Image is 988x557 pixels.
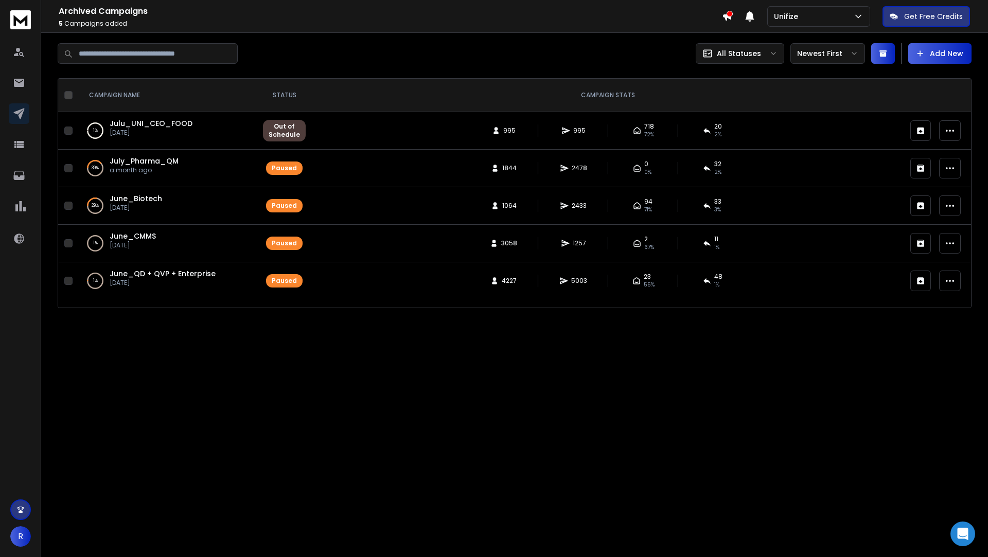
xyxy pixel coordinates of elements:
span: 0% [644,168,651,176]
td: 1%June_QD + QVP + Enterprise[DATE] [77,262,257,300]
span: 2 % [714,131,721,139]
img: logo [10,10,31,29]
p: 39 % [92,163,99,173]
span: 0 [644,160,648,168]
span: 71 % [644,206,652,214]
a: June_Biotech [110,193,162,204]
p: Campaigns added [59,20,722,28]
span: 3058 [501,239,517,247]
p: [DATE] [110,204,162,212]
span: 3 % [714,206,721,214]
div: Paused [272,277,297,285]
span: 5003 [571,277,587,285]
div: Out of Schedule [269,122,300,139]
td: 1%June_CMMS[DATE] [77,225,257,262]
a: June_QD + QVP + Enterprise [110,268,216,279]
p: a month ago [110,166,179,174]
span: 48 [714,273,722,281]
span: 1 % [714,281,719,289]
p: Get Free Credits [904,11,963,22]
span: 1 % [714,243,719,251]
p: Unifize [774,11,802,22]
span: 2 [644,235,648,243]
div: Paused [272,202,297,210]
span: 2 % [714,168,721,176]
button: R [10,526,31,547]
span: 4227 [502,277,517,285]
p: [DATE] [110,129,192,137]
td: 39%July_Pharma_QMa month ago [77,150,257,187]
a: June_CMMS [110,231,156,241]
h1: Archived Campaigns [59,5,722,17]
button: Add New [908,43,972,64]
span: 23 [644,273,651,281]
div: Open Intercom Messenger [950,522,975,546]
div: Paused [272,164,297,172]
button: Newest First [790,43,865,64]
p: 1 % [93,238,98,248]
span: 5 [59,19,63,28]
span: 995 [573,127,586,135]
span: 1064 [502,202,517,210]
a: Julu_UNI_CEO_FOOD [110,118,192,129]
p: 29 % [92,201,99,211]
button: Get Free Credits [883,6,970,27]
th: STATUS [257,79,312,112]
td: 29%June_Biotech[DATE] [77,187,257,225]
p: 1 % [93,276,98,286]
td: 1%Julu_UNI_CEO_FOOD[DATE] [77,112,257,150]
span: 55 % [644,281,655,289]
span: 33 [714,197,721,206]
span: 2433 [572,202,587,210]
p: [DATE] [110,279,216,287]
div: Paused [272,239,297,247]
span: 72 % [644,131,654,139]
th: CAMPAIGN NAME [77,79,257,112]
span: 67 % [644,243,654,251]
p: 1 % [93,125,98,136]
span: 995 [503,127,516,135]
span: 94 [644,197,652,206]
th: CAMPAIGN STATS [312,79,904,112]
span: 11 [714,235,718,243]
p: [DATE] [110,241,156,249]
span: 718 [644,122,654,131]
span: 20 [714,122,722,131]
span: 2478 [572,164,587,172]
span: 1257 [573,239,586,247]
span: 32 [714,160,721,168]
p: All Statuses [717,48,761,59]
a: July_Pharma_QM [110,156,179,166]
span: 1844 [502,164,517,172]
